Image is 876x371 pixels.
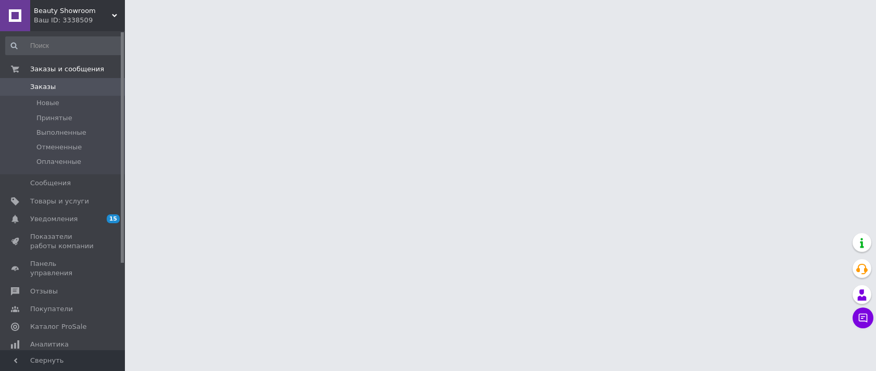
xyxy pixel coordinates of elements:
span: Панель управления [30,259,96,278]
span: Аналитика [30,340,69,349]
span: Новые [36,98,59,108]
div: Ваш ID: 3338509 [34,16,125,25]
span: Принятые [36,113,72,123]
span: Отмененные [36,143,82,152]
span: Покупатели [30,304,73,314]
span: Beauty Showroom [34,6,112,16]
span: Товары и услуги [30,197,89,206]
span: 15 [107,214,120,223]
span: Выполненные [36,128,86,137]
span: Уведомления [30,214,78,224]
button: Чат с покупателем [853,308,873,328]
span: Заказы [30,82,56,92]
input: Поиск [5,36,122,55]
span: Сообщения [30,178,71,188]
span: Каталог ProSale [30,322,86,331]
span: Оплаченные [36,157,81,167]
span: Показатели работы компании [30,232,96,251]
span: Заказы и сообщения [30,65,104,74]
span: Отзывы [30,287,58,296]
